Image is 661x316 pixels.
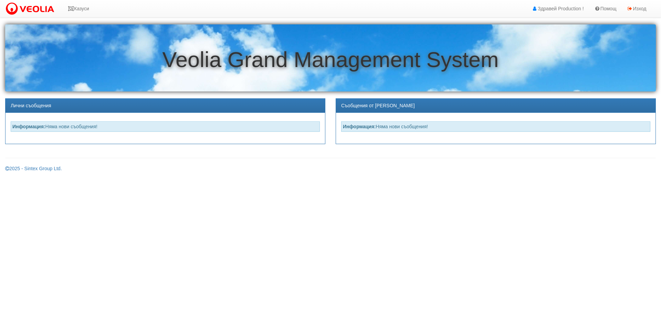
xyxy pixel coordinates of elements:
strong: Информация: [12,124,45,129]
div: Няма нови съобщения! [341,121,650,132]
h1: Veolia Grand Management System [5,48,656,72]
img: VeoliaLogo.png [5,2,57,16]
strong: Информация: [343,124,376,129]
div: Съобщения от [PERSON_NAME] [336,99,655,113]
div: Лични съобщения [6,99,325,113]
div: Няма нови съобщения! [11,121,320,132]
a: 2025 - Sintex Group Ltd. [5,166,62,171]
